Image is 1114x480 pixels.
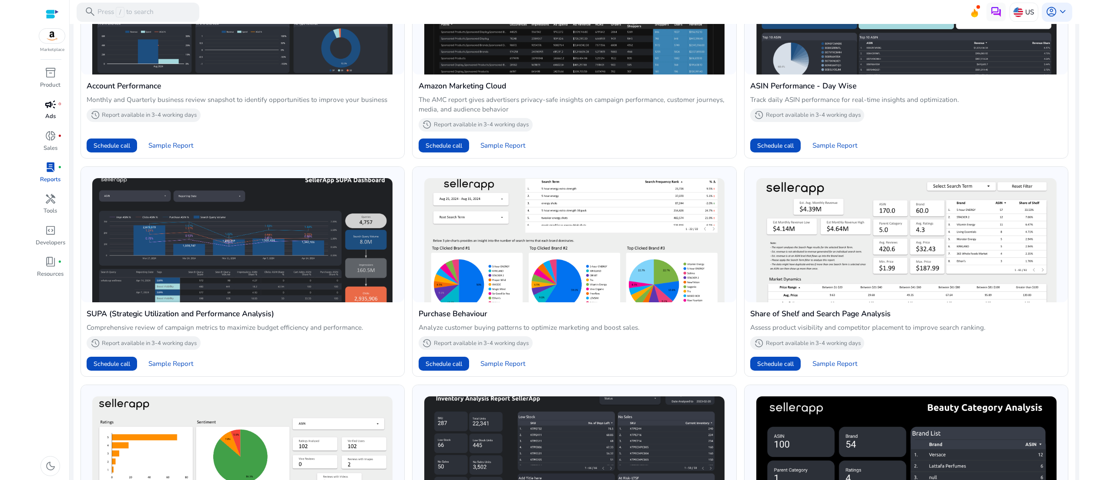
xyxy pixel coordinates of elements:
button: Schedule call [87,357,137,371]
p: Sales [44,144,57,153]
p: US [1025,4,1034,20]
button: Schedule call [419,139,469,152]
p: Track daily ASIN performance for real-time insights and optimization. [750,95,1062,105]
h4: Share of Shelf and Search Page Analysis [750,308,1062,319]
h4: Purchase Behaviour [419,308,731,319]
a: code_blocksDevelopers [35,223,66,254]
span: search [84,6,96,17]
span: Schedule call [426,359,462,368]
p: Reports [40,176,60,184]
button: Sample Report [805,139,865,152]
p: Report available in 3-4 working days [434,121,529,129]
p: Developers [36,239,65,247]
span: lab_profile [45,162,56,173]
a: handymanTools [35,191,66,223]
span: history_2 [422,338,432,348]
p: Report available in 3-4 working days [102,112,197,119]
span: fiber_manual_record [58,260,62,264]
p: Analyze customer buying patterns to optimize marketing and boost sales. [419,323,731,332]
span: Schedule call [757,141,794,150]
p: The AMC report gives advertisers privacy-safe insights on campaign performance, customer journeys... [419,95,731,114]
span: Sample Report [812,359,857,368]
span: campaign [45,99,56,110]
p: Monthly and Quarterly business review snapshot to identify opportunities to improve your business [87,95,399,105]
p: Report available in 3-4 working days [766,340,861,348]
span: keyboard_arrow_down [1057,6,1068,17]
span: fiber_manual_record [58,166,62,169]
p: Comprehensive review of campaign metrics to maximize budget efficiency and performance. [87,323,399,332]
span: Schedule call [426,141,462,150]
a: inventory_2Product [35,65,66,97]
p: Assess product visibility and competitor placement to improve search ranking. [750,323,1062,332]
h4: ASIN Performance - Day Wise [750,80,1062,91]
button: Schedule call [750,357,801,371]
span: fiber_manual_record [58,102,62,106]
span: history_2 [754,338,764,348]
button: Schedule call [750,139,801,152]
p: Press to search [97,7,154,17]
span: Sample Report [812,141,857,150]
span: inventory_2 [45,67,56,78]
span: donut_small [45,130,56,142]
button: Sample Report [805,357,865,371]
span: history_2 [422,120,432,129]
span: Sample Report [148,359,193,368]
a: book_4fiber_manual_recordResources [35,254,66,286]
p: Report available in 3-4 working days [102,340,197,348]
button: Schedule call [419,357,469,371]
a: donut_smallfiber_manual_recordSales [35,128,66,160]
p: Tools [44,207,57,216]
p: Marketplace [40,47,64,53]
span: Sample Report [480,141,525,150]
span: history_2 [754,110,764,120]
p: Ads [45,112,56,121]
h4: SUPA (Strategic Utilization and Performance Analysis) [87,308,399,319]
span: Sample Report [148,141,193,150]
button: Sample Report [473,139,533,152]
button: Sample Report [141,139,201,152]
p: Product [40,81,60,90]
span: Schedule call [757,359,794,368]
span: / [116,7,124,17]
a: campaignfiber_manual_recordAds [35,97,66,128]
img: us.svg [1013,7,1023,17]
span: Sample Report [480,359,525,368]
h4: Account Performance [87,80,399,91]
span: history_2 [91,338,100,348]
img: amazon.svg [39,29,65,43]
h4: Amazon Marketing Cloud [419,80,731,91]
button: Schedule call [87,139,137,152]
span: book_4 [45,256,56,267]
a: lab_profilefiber_manual_recordReports [35,160,66,191]
span: handyman [45,193,56,205]
span: history_2 [91,110,100,120]
span: code_blocks [45,225,56,236]
span: Schedule call [94,141,130,150]
button: Sample Report [473,357,533,371]
span: Schedule call [94,359,130,368]
p: Report available in 3-4 working days [766,112,861,119]
button: Sample Report [141,357,201,371]
span: account_circle [1046,6,1057,17]
p: Report available in 3-4 working days [434,340,529,348]
span: fiber_manual_record [58,134,62,138]
span: dark_mode [45,460,56,472]
p: Resources [37,270,64,279]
